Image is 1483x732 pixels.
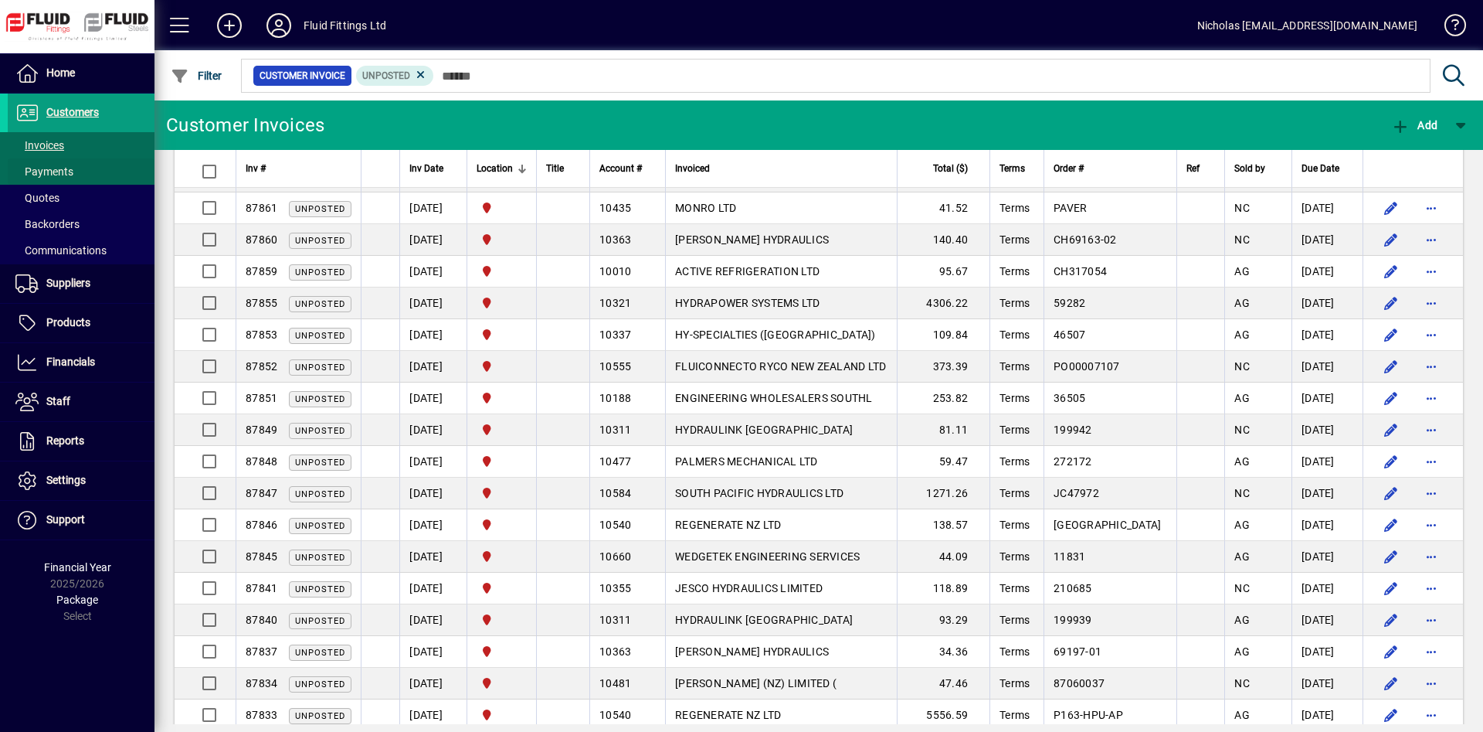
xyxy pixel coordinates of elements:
[15,244,107,257] span: Communications
[599,202,631,214] span: 10435
[8,383,154,421] a: Staff
[1419,449,1444,474] button: More options
[675,645,829,658] span: [PERSON_NAME] HYDRAULICS
[46,316,90,329] span: Products
[897,573,989,604] td: 118.89
[246,265,277,277] span: 87859
[1054,160,1084,177] span: Order #
[1379,544,1403,569] button: Edit
[15,139,64,152] span: Invoices
[1054,160,1167,177] div: Order #
[246,519,277,531] span: 87846
[599,160,642,177] span: Account #
[1419,512,1444,537] button: More options
[1234,160,1265,177] span: Sold by
[246,202,277,214] span: 87861
[46,474,86,486] span: Settings
[1291,541,1363,573] td: [DATE]
[1419,639,1444,664] button: More options
[399,668,467,700] td: [DATE]
[599,645,631,658] span: 10363
[675,202,736,214] span: MONRO LTD
[897,224,989,256] td: 140.40
[1186,160,1216,177] div: Ref
[246,424,277,436] span: 87849
[1234,455,1250,468] span: AG
[897,478,989,509] td: 1271.26
[295,584,345,594] span: Unposted
[1301,160,1353,177] div: Due Date
[897,636,989,668] td: 34.36
[1419,164,1444,189] button: More options
[1379,608,1403,632] button: Edit
[171,70,222,82] span: Filter
[897,288,989,319] td: 4306.22
[599,455,631,468] span: 10477
[1379,354,1403,379] button: Edit
[675,455,818,468] span: PALMERS MECHANICAL LTD
[246,709,277,721] span: 87833
[897,319,989,351] td: 109.84
[1419,386,1444,410] button: More options
[1291,192,1363,224] td: [DATE]
[675,233,829,246] span: [PERSON_NAME] HYDRAULICS
[1186,160,1200,177] span: Ref
[999,550,1030,563] span: Terms
[1379,227,1403,252] button: Edit
[1419,322,1444,347] button: More options
[477,453,527,470] span: CHRISTCHURCH
[897,604,989,636] td: 93.29
[999,645,1030,658] span: Terms
[477,675,527,692] span: CHRISTCHURCH
[477,160,513,177] span: Location
[1291,636,1363,668] td: [DATE]
[246,614,277,626] span: 87840
[166,113,324,138] div: Customer Invoices
[999,233,1030,246] span: Terms
[897,446,989,478] td: 59.47
[999,424,1030,436] span: Terms
[1054,645,1101,658] span: 69197-01
[295,363,345,373] span: Unposted
[246,297,277,309] span: 87855
[356,66,434,86] mat-chip: Customer Invoice Status: Unposted
[1234,487,1250,499] span: NC
[1054,329,1085,341] span: 46507
[399,383,467,414] td: [DATE]
[599,297,631,309] span: 10321
[477,295,527,312] span: CHRISTCHURCH
[1419,227,1444,252] button: More options
[907,160,982,177] div: Total ($)
[8,158,154,185] a: Payments
[477,516,527,533] span: CHRISTCHURCH
[295,679,345,689] span: Unposted
[1054,487,1099,499] span: JC47972
[675,297,820,309] span: HYDRAPOWER SYSTEMS LTD
[599,160,656,177] div: Account #
[599,519,631,531] span: 10540
[1379,639,1403,664] button: Edit
[362,70,410,81] span: Unposted
[599,709,631,721] span: 10540
[999,265,1030,277] span: Terms
[8,343,154,382] a: Financials
[399,414,467,446] td: [DATE]
[44,561,111,574] span: Financial Year
[295,521,345,531] span: Unposted
[1419,196,1444,220] button: More options
[205,12,254,39] button: Add
[897,668,989,700] td: 47.46
[1234,677,1250,689] span: NC
[246,160,266,177] span: Inv #
[8,185,154,211] a: Quotes
[295,426,345,436] span: Unposted
[295,711,345,721] span: Unposted
[1234,424,1250,436] span: NC
[897,351,989,383] td: 373.39
[1379,671,1403,696] button: Edit
[1234,265,1250,277] span: AG
[1291,383,1363,414] td: [DATE]
[399,192,467,224] td: [DATE]
[167,62,226,90] button: Filter
[246,487,277,499] span: 87847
